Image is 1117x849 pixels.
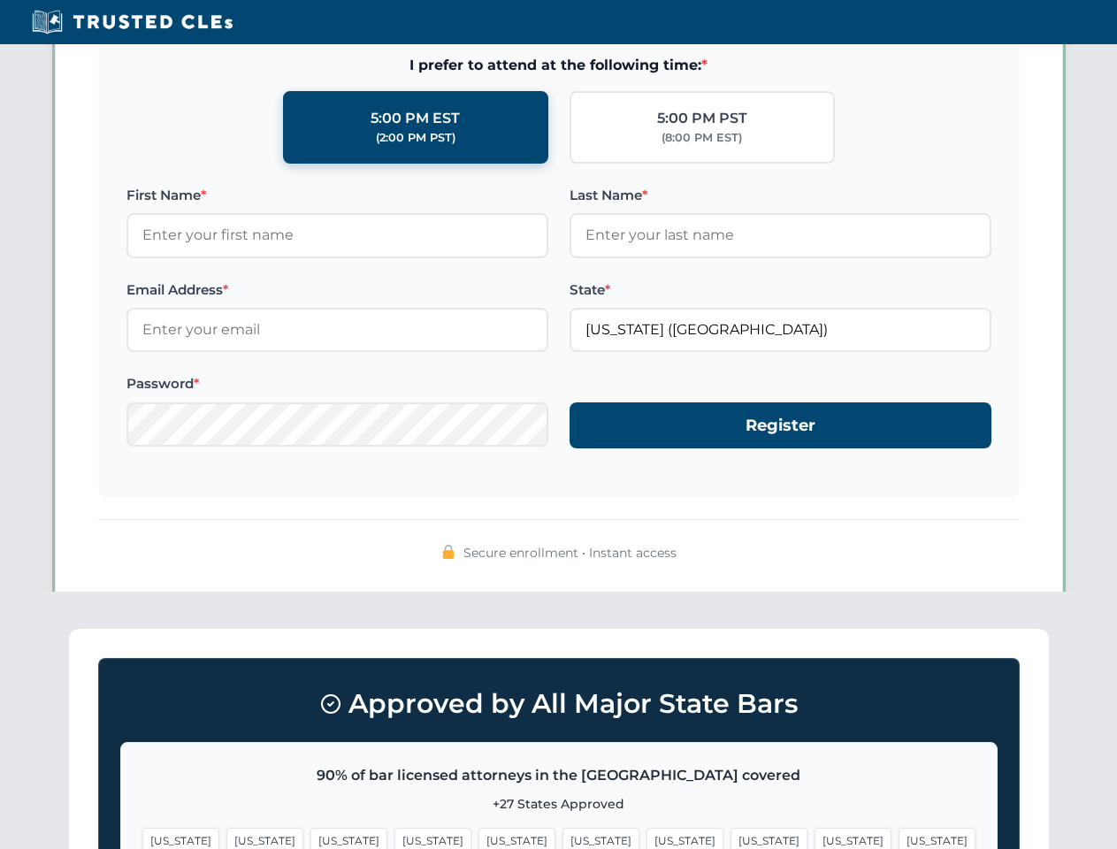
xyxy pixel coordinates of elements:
[570,308,991,352] input: California (CA)
[142,794,975,814] p: +27 States Approved
[570,185,991,206] label: Last Name
[657,107,747,130] div: 5:00 PM PST
[570,402,991,449] button: Register
[441,545,455,559] img: 🔒
[142,764,975,787] p: 90% of bar licensed attorneys in the [GEOGRAPHIC_DATA] covered
[126,373,548,394] label: Password
[570,279,991,301] label: State
[662,129,742,147] div: (8:00 PM EST)
[570,213,991,257] input: Enter your last name
[27,9,238,35] img: Trusted CLEs
[126,213,548,257] input: Enter your first name
[463,543,677,562] span: Secure enrollment • Instant access
[126,308,548,352] input: Enter your email
[126,185,548,206] label: First Name
[371,107,460,130] div: 5:00 PM EST
[376,129,455,147] div: (2:00 PM PST)
[126,279,548,301] label: Email Address
[120,680,998,728] h3: Approved by All Major State Bars
[126,54,991,77] span: I prefer to attend at the following time:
